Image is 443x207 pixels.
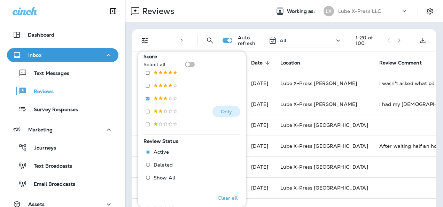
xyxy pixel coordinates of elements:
button: Collapse Sidebar [103,4,123,18]
button: Survey Responses [7,102,118,116]
span: Review Comment [379,60,431,66]
span: Review Comment [379,60,422,66]
span: Lube X-Press [GEOGRAPHIC_DATA] [280,122,368,128]
p: Text Broadcasts [27,163,72,170]
td: [DATE] [246,136,275,156]
p: Only [221,109,232,114]
button: Text Messages [7,66,118,80]
button: Only [212,106,240,117]
span: Review Status [143,138,178,144]
button: Inbox [7,48,118,62]
span: Lube X-Press [GEOGRAPHIC_DATA] [280,164,368,170]
button: Filters [138,33,152,47]
p: Inbox [28,52,41,58]
button: Dashboard [7,28,118,42]
span: Lube X-Press [PERSON_NAME] [280,80,357,86]
p: Email Broadcasts [27,181,75,188]
td: [DATE] [246,177,275,198]
td: [DATE] [246,115,275,136]
p: Auto refresh [238,35,255,46]
p: Survey Responses [27,107,78,113]
span: Location [280,60,310,66]
p: All [280,38,286,43]
p: Reviews [139,6,174,16]
p: Journeys [27,145,56,152]
span: Date [251,60,272,66]
span: Deleted [154,162,173,168]
button: Clear all [215,190,240,207]
span: Lube X-Press [GEOGRAPHIC_DATA] [280,185,368,191]
button: Reviews [7,84,118,98]
span: Working as: [287,8,317,14]
p: Assets [28,201,45,207]
span: Lube X-Press [PERSON_NAME] [280,101,357,107]
span: Score [143,53,157,60]
td: [DATE] [246,73,275,94]
button: Export as CSV [416,33,430,47]
p: Clear all [218,195,238,201]
p: Dashboard [28,32,54,38]
span: Location [280,60,301,66]
p: Reviews [27,89,54,95]
p: Lube X-Press LLC [338,8,381,14]
td: [DATE] [246,94,275,115]
p: Select all [143,62,165,67]
span: Active [154,149,169,155]
div: Filters [138,47,246,207]
button: Email Broadcasts [7,176,118,191]
span: Show All [154,175,175,181]
div: LX [324,6,334,16]
button: Search Reviews [203,33,217,47]
p: Marketing [28,127,53,132]
p: Text Messages [27,70,69,77]
button: Settings [423,5,436,17]
button: Text Broadcasts [7,158,118,173]
button: Marketing [7,123,118,137]
button: Journeys [7,140,118,155]
span: Date [251,60,263,66]
td: [DATE] [246,156,275,177]
div: 1 - 20 of 100 [356,35,382,46]
span: Lube X-Press [GEOGRAPHIC_DATA] [280,143,368,149]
